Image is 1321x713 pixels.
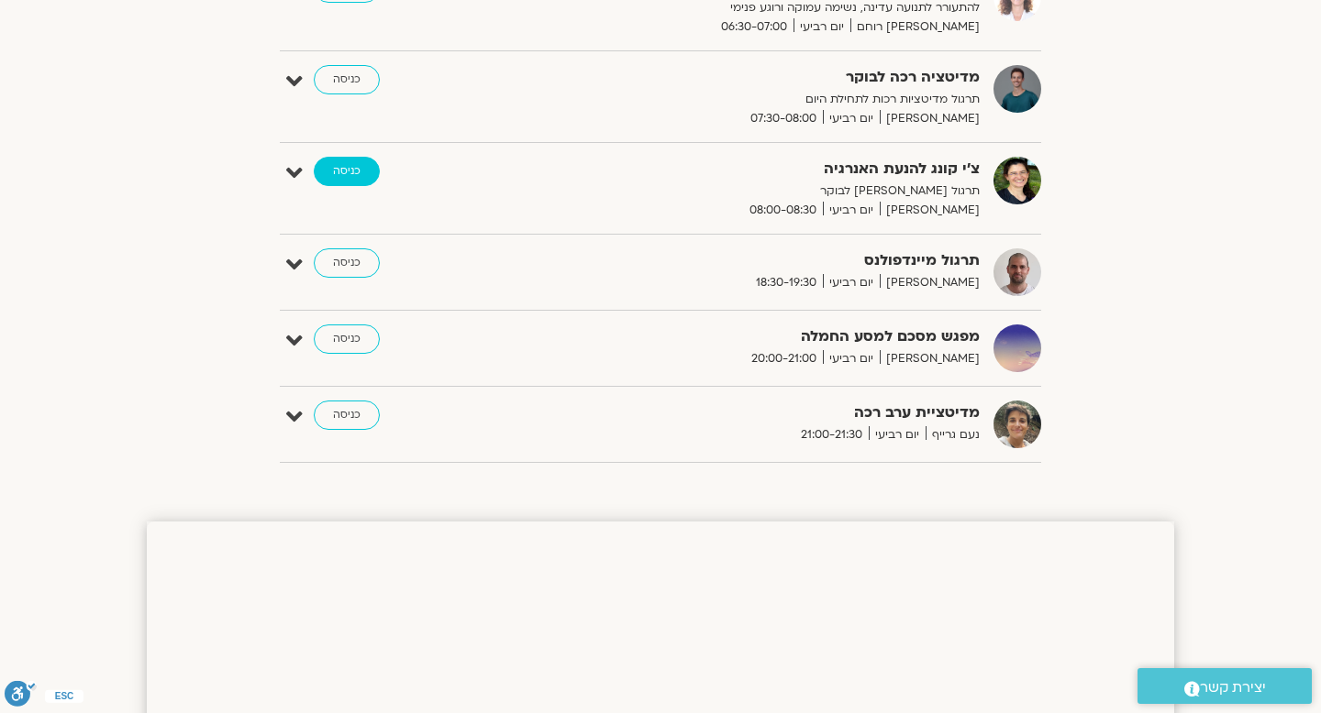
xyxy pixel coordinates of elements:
strong: מדיטציית ערב רכה [530,400,980,425]
strong: מדיטציה רכה לבוקר [530,65,980,90]
span: יום רביעי [794,17,850,37]
span: יצירת קשר [1200,675,1266,700]
span: [PERSON_NAME] [880,201,980,220]
span: יום רביעי [823,109,880,128]
span: 21:00-21:30 [794,425,869,444]
span: יום רביעי [823,273,880,292]
span: יום רביעי [823,349,880,368]
strong: תרגול מיינדפולנס [530,248,980,273]
a: כניסה [314,400,380,430]
p: תרגול [PERSON_NAME] לבוקר [530,181,980,201]
strong: צ'י קונג להנעת האנרגיה [530,157,980,181]
p: תרגול מדיטציות רכות לתחילת היום [530,90,980,109]
span: [PERSON_NAME] [880,109,980,128]
a: כניסה [314,65,380,94]
span: 18:30-19:30 [749,273,823,292]
span: [PERSON_NAME] [880,273,980,292]
span: 20:00-21:00 [745,349,823,368]
a: כניסה [314,324,380,354]
span: יום רביעי [823,201,880,220]
a: כניסה [314,157,380,186]
span: 06:30-07:00 [715,17,794,37]
span: [PERSON_NAME] רוחם [850,17,980,37]
span: [PERSON_NAME] [880,349,980,368]
span: נעם גרייף [926,425,980,444]
strong: מפגש מסכם למסע החמלה [530,324,980,349]
span: 07:30-08:00 [744,109,823,128]
span: יום רביעי [869,425,926,444]
span: 08:00-08:30 [743,201,823,220]
a: יצירת קשר [1138,668,1312,704]
a: כניסה [314,248,380,278]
